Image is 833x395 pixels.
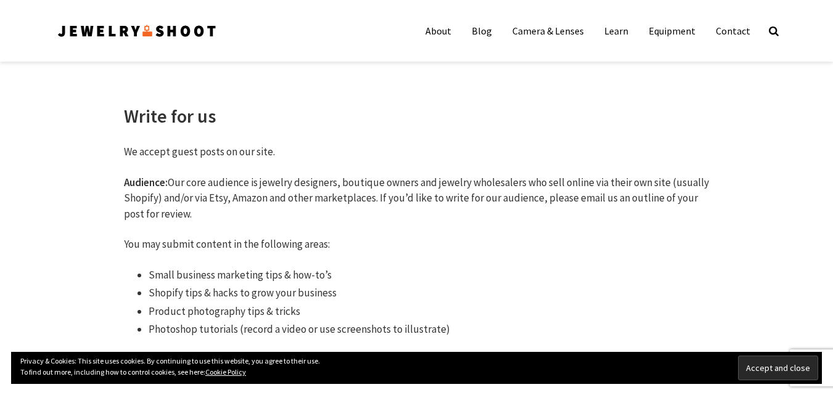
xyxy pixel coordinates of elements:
a: Cookie Policy [205,367,246,377]
img: Jewelry Photographer Bay Area - San Francisco | Nationwide via Mail [56,21,218,41]
p: We accept guest posts on our site. [124,144,710,160]
li: Photoshop tutorials (record a video or use screenshots to illustrate) [149,322,710,338]
strong: Audience: [124,176,168,189]
li: Small business marketing tips & how-to’s [149,267,710,283]
a: Learn [595,18,638,43]
a: About [416,18,461,43]
li: Product photography tips & tricks [149,304,710,320]
input: Accept and close [738,356,818,380]
a: Contact [707,18,760,43]
div: Privacy & Cookies: This site uses cookies. By continuing to use this website, you agree to their ... [11,352,822,384]
a: Camera & Lenses [503,18,593,43]
p: You may submit content in the following areas: [124,237,710,253]
p: Our core audience is jewelry designers, boutique owners and jewelry wholesalers who sell online v... [124,175,710,222]
li: Shopify tips & hacks to grow your business [149,285,710,301]
h1: Write for us [124,105,710,127]
a: Blog [462,18,501,43]
a: Equipment [639,18,705,43]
